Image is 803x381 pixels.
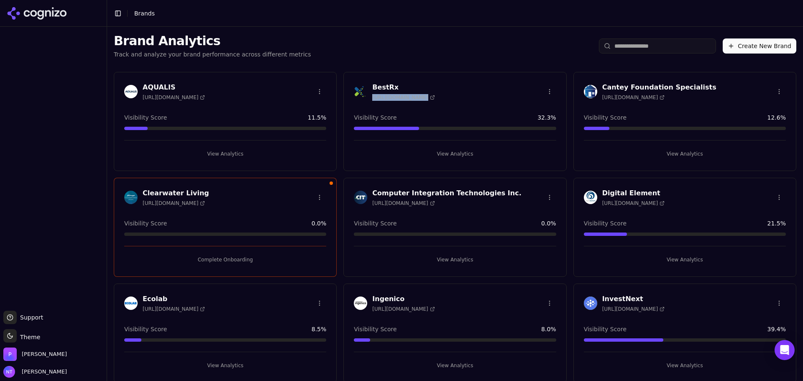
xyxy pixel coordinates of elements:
span: Visibility Score [584,325,627,333]
button: View Analytics [354,253,556,266]
span: Visibility Score [124,113,167,122]
p: Track and analyze your brand performance across different metrics [114,50,311,59]
h3: Computer Integration Technologies Inc. [372,188,521,198]
span: Visibility Score [124,219,167,228]
img: AQUALIS [124,85,138,98]
button: View Analytics [584,359,786,372]
span: [URL][DOMAIN_NAME] [372,306,435,312]
span: Perrill [22,350,67,358]
h3: BestRx [372,82,435,92]
span: Visibility Score [124,325,167,333]
span: [URL][DOMAIN_NAME] [602,200,665,207]
button: View Analytics [124,147,326,161]
img: Computer Integration Technologies Inc. [354,191,367,204]
span: 0.0 % [541,219,556,228]
h3: Clearwater Living [143,188,209,198]
span: Support [17,313,43,322]
span: Visibility Score [354,113,396,122]
a: Enable Validation [3,47,51,54]
img: Ecolab [124,297,138,310]
button: View Analytics [354,359,556,372]
span: Visibility Score [354,219,396,228]
button: View Analytics [124,359,326,372]
button: Open organization switcher [3,348,67,361]
button: Create New Brand [723,38,796,54]
nav: breadcrumb [134,9,155,18]
h5: Bazaarvoice Analytics content is not detected on this page. [3,20,122,33]
img: Nate Tower [3,366,15,378]
span: [URL][DOMAIN_NAME] [372,94,435,101]
button: Open user button [3,366,67,378]
img: Digital Element [584,191,597,204]
button: View Analytics [584,147,786,161]
span: [URL][DOMAIN_NAME] [143,94,205,101]
span: 8.0 % [541,325,556,333]
span: 21.5 % [767,219,786,228]
button: Complete Onboarding [124,253,326,266]
span: Theme [17,334,40,340]
span: 0.0 % [312,219,327,228]
img: BestRx [354,85,367,98]
span: [URL][DOMAIN_NAME] [143,306,205,312]
span: [URL][DOMAIN_NAME] [143,200,205,207]
span: 8.5 % [312,325,327,333]
span: Visibility Score [354,325,396,333]
span: Visibility Score [584,113,627,122]
span: Brands [134,10,155,17]
h3: Ingenico [372,294,435,304]
span: Visibility Score [584,219,627,228]
img: Clearwater Living [124,191,138,204]
span: 11.5 % [308,113,326,122]
span: [PERSON_NAME] [18,368,67,376]
h3: AQUALIS [143,82,205,92]
img: Ingenico [354,297,367,310]
span: [URL][DOMAIN_NAME] [372,200,435,207]
span: 39.4 % [767,325,786,333]
span: 32.3 % [537,113,556,122]
h3: Ecolab [143,294,205,304]
span: [URL][DOMAIN_NAME] [602,306,665,312]
div: Open Intercom Messenger [775,340,795,360]
span: 12.6 % [767,113,786,122]
img: Perrill [3,348,17,361]
img: Cantey Foundation Specialists [584,85,597,98]
h1: Brand Analytics [114,33,311,49]
p: Analytics Inspector 1.7.0 [3,3,122,11]
h3: Cantey Foundation Specialists [602,82,716,92]
h3: InvestNext [602,294,665,304]
span: [URL][DOMAIN_NAME] [602,94,665,101]
img: InvestNext [584,297,597,310]
button: View Analytics [354,147,556,161]
button: View Analytics [584,253,786,266]
h3: Digital Element [602,188,665,198]
abbr: Enabling validation will send analytics events to the Bazaarvoice validation service. If an event... [3,47,51,54]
